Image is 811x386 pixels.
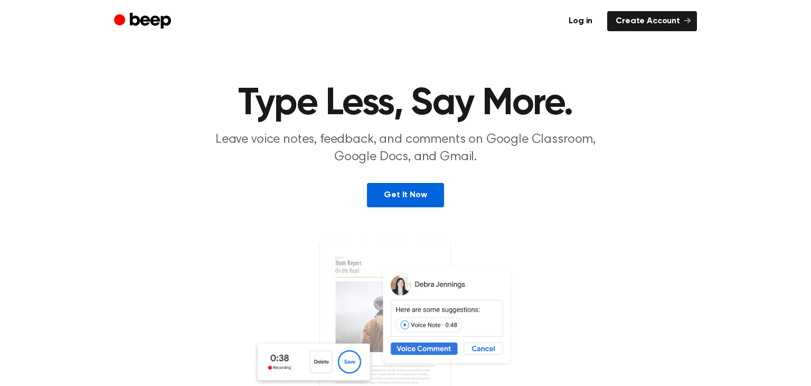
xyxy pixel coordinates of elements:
[560,11,601,31] a: Log in
[367,183,444,207] a: Get It Now
[203,131,608,166] p: Leave voice notes, feedback, and comments on Google Classroom, Google Docs, and Gmail.
[135,85,676,123] h1: Type Less, Say More.
[114,11,174,32] a: Beep
[607,11,697,31] a: Create Account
